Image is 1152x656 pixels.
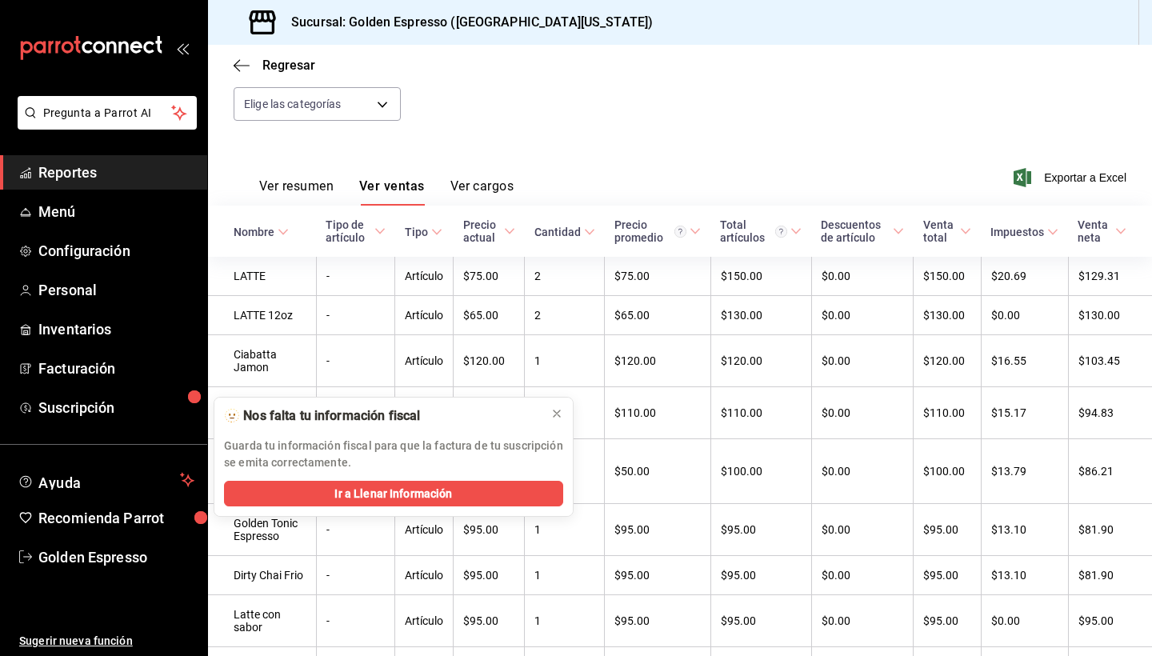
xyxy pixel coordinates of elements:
[1068,439,1152,504] td: $86.21
[981,387,1068,439] td: $15.17
[821,218,903,244] span: Descuentos de artículo
[923,218,972,244] span: Venta total
[38,318,194,340] span: Inventarios
[259,178,514,206] div: navigation tabs
[914,556,982,595] td: $95.00
[525,387,605,439] td: 1
[914,296,982,335] td: $130.00
[454,595,525,647] td: $95.00
[454,504,525,556] td: $95.00
[1078,218,1126,244] span: Venta neta
[38,201,194,222] span: Menú
[208,504,316,556] td: Golden Tonic Espresso
[454,387,525,439] td: $110.00
[326,218,385,244] span: Tipo de artículo
[316,296,394,335] td: -
[605,387,710,439] td: $110.00
[395,387,454,439] td: Artículo
[38,358,194,379] span: Facturación
[1068,257,1152,296] td: $129.31
[811,387,913,439] td: $0.00
[981,556,1068,595] td: $13.10
[1078,218,1112,244] div: Venta neta
[990,226,1058,238] span: Impuestos
[395,595,454,647] td: Artículo
[43,105,172,122] span: Pregunta a Parrot AI
[359,178,425,206] button: Ver ventas
[234,226,274,238] div: Nombre
[224,438,563,471] p: Guarda tu información fiscal para que la factura de tu suscripción se emita correctamente.
[605,439,710,504] td: $50.00
[208,335,316,387] td: Ciabatta Jamon
[811,504,913,556] td: $0.00
[395,257,454,296] td: Artículo
[208,257,316,296] td: LATTE
[224,481,563,506] button: Ir a Llenar Información
[1068,335,1152,387] td: $103.45
[450,178,514,206] button: Ver cargos
[278,13,653,32] h3: Sucursal: Golden Espresso ([GEOGRAPHIC_DATA][US_STATE])
[981,504,1068,556] td: $13.10
[208,387,316,439] td: Golden Tonic Cold Brew
[234,58,315,73] button: Regresar
[38,546,194,568] span: Golden Espresso
[525,257,605,296] td: 2
[811,335,913,387] td: $0.00
[316,387,394,439] td: -
[811,556,913,595] td: $0.00
[316,504,394,556] td: -
[605,556,710,595] td: $95.00
[534,226,595,238] span: Cantidad
[775,226,787,238] svg: El total artículos considera cambios de precios en los artículos así como costos adicionales por ...
[710,296,811,335] td: $130.00
[525,296,605,335] td: 2
[1068,595,1152,647] td: $95.00
[454,556,525,595] td: $95.00
[38,279,194,301] span: Personal
[710,335,811,387] td: $120.00
[710,504,811,556] td: $95.00
[710,556,811,595] td: $95.00
[914,387,982,439] td: $110.00
[981,439,1068,504] td: $13.79
[38,507,194,529] span: Recomienda Parrot
[262,58,315,73] span: Regresar
[208,595,316,647] td: Latte con sabor
[395,556,454,595] td: Artículo
[525,556,605,595] td: 1
[259,178,334,206] button: Ver resumen
[11,116,197,133] a: Pregunta a Parrot AI
[316,556,394,595] td: -
[208,556,316,595] td: Dirty Chai Frio
[395,504,454,556] td: Artículo
[710,257,811,296] td: $150.00
[914,257,982,296] td: $150.00
[914,504,982,556] td: $95.00
[981,335,1068,387] td: $16.55
[821,218,889,244] div: Descuentos de artículo
[18,96,197,130] button: Pregunta a Parrot AI
[234,226,289,238] span: Nombre
[38,240,194,262] span: Configuración
[720,218,802,244] span: Total artículos
[1068,296,1152,335] td: $130.00
[208,439,316,504] td: Paquete Galletas avena
[405,226,442,238] span: Tipo
[454,257,525,296] td: $75.00
[208,296,316,335] td: LATTE 12oz
[395,335,454,387] td: Artículo
[811,595,913,647] td: $0.00
[244,96,342,112] span: Elige las categorías
[981,296,1068,335] td: $0.00
[720,218,787,244] div: Total artículos
[525,335,605,387] td: 1
[605,504,710,556] td: $95.00
[1017,168,1126,187] button: Exportar a Excel
[38,162,194,183] span: Reportes
[914,439,982,504] td: $100.00
[981,595,1068,647] td: $0.00
[981,257,1068,296] td: $20.69
[454,296,525,335] td: $65.00
[811,439,913,504] td: $0.00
